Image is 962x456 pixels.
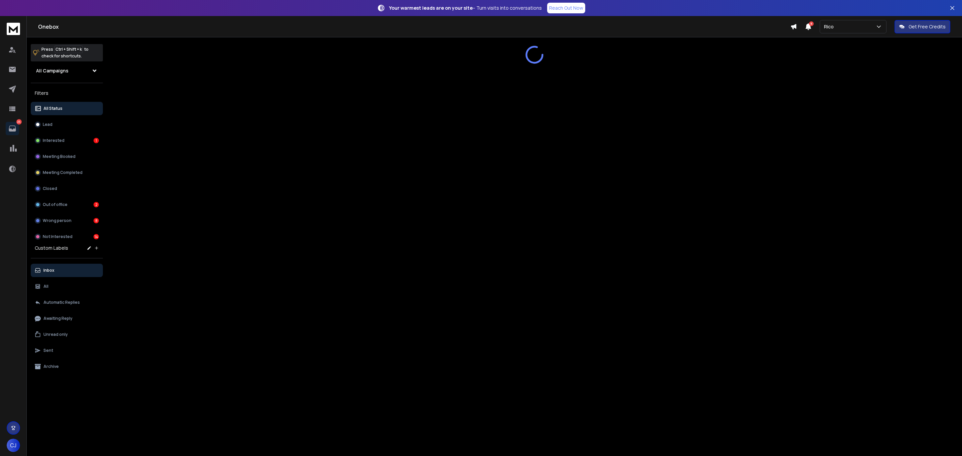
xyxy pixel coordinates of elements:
[31,166,103,179] button: Meeting Completed
[31,344,103,357] button: Sent
[43,122,52,127] p: Lead
[43,268,54,273] p: Inbox
[43,202,67,207] p: Out of office
[43,138,64,143] p: Interested
[94,138,99,143] div: 1
[43,348,53,353] p: Sent
[31,64,103,77] button: All Campaigns
[43,218,71,223] p: Wrong person
[31,118,103,131] button: Lead
[43,234,72,239] p: Not Interested
[31,150,103,163] button: Meeting Booked
[43,316,72,321] p: Awaiting Reply
[824,23,836,30] p: Rico
[809,21,814,26] span: 8
[94,202,99,207] div: 2
[6,122,19,135] a: 25
[43,154,75,159] p: Meeting Booked
[389,5,542,11] p: – Turn visits into conversations
[549,5,583,11] p: Reach Out Now
[31,328,103,341] button: Unread only
[31,198,103,211] button: Out of office2
[35,245,68,251] h3: Custom Labels
[7,439,20,452] button: CJ
[31,280,103,293] button: All
[16,119,22,125] p: 25
[7,23,20,35] img: logo
[31,230,103,243] button: Not Interested14
[389,5,473,11] strong: Your warmest leads are on your site
[38,23,790,31] h1: Onebox
[909,23,946,30] p: Get Free Credits
[43,332,68,337] p: Unread only
[41,46,89,59] p: Press to check for shortcuts.
[31,264,103,277] button: Inbox
[43,186,57,191] p: Closed
[31,360,103,373] button: Archive
[31,134,103,147] button: Interested1
[547,3,585,13] a: Reach Out Now
[94,234,99,239] div: 14
[54,45,83,53] span: Ctrl + Shift + k
[36,67,68,74] h1: All Campaigns
[43,284,48,289] p: All
[31,312,103,325] button: Awaiting Reply
[43,364,59,369] p: Archive
[895,20,950,33] button: Get Free Credits
[43,106,62,111] p: All Status
[94,218,99,223] div: 8
[31,296,103,309] button: Automatic Replies
[31,214,103,227] button: Wrong person8
[31,102,103,115] button: All Status
[31,88,103,98] h3: Filters
[43,300,80,305] p: Automatic Replies
[31,182,103,195] button: Closed
[43,170,83,175] p: Meeting Completed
